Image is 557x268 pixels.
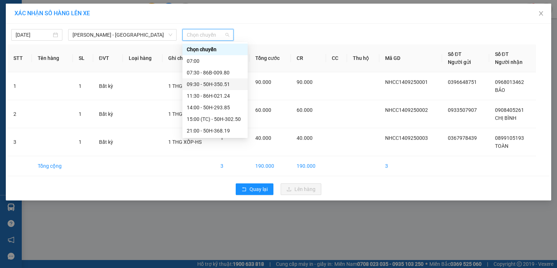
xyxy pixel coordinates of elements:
th: Ghi chú [162,44,214,72]
span: NHCC1409250002 [385,107,428,113]
span: 0968013462 [495,79,524,85]
span: 1 [79,83,82,89]
span: 40.000 [255,135,271,141]
th: Loại hàng [123,44,163,72]
span: Phan Rí - Sài Gòn [73,29,172,40]
span: NHCC1409250003 [385,135,428,141]
span: close [538,11,544,16]
th: STT [8,44,32,72]
div: 09:30 - 50H-350.51 [187,80,243,88]
span: 1 THG XỐP-HS [168,83,202,89]
td: 3 [379,156,442,176]
span: 60.000 [255,107,271,113]
span: 0933507907 [448,107,477,113]
span: 90.000 [297,79,313,85]
button: rollbackQuay lại [236,183,273,195]
td: Bất kỳ [93,72,123,100]
button: uploadLên hàng [281,183,321,195]
th: Tên hàng [32,44,73,72]
th: Mã GD [379,44,442,72]
td: 3 [8,128,32,156]
span: Quay lại [249,185,268,193]
span: CHỊ BÌNH [495,115,516,121]
th: ĐVT [93,44,123,72]
span: Số ĐT [495,51,509,57]
div: Chọn chuyến [182,44,248,55]
td: Bất kỳ [93,100,123,128]
div: 21:00 - 50H-368.19 [187,127,243,135]
span: 1 [79,111,82,117]
td: 190.000 [249,156,291,176]
td: 190.000 [291,156,326,176]
span: Chọn chuyến [187,29,229,40]
span: 90.000 [255,79,271,85]
th: CR [291,44,326,72]
span: BẢO [495,87,505,93]
span: Người nhận [495,59,523,65]
span: Người gửi [448,59,471,65]
th: Thu hộ [347,44,379,72]
td: Bất kỳ [93,128,123,156]
div: 07:30 - 86B-009.80 [187,69,243,77]
span: 40.000 [297,135,313,141]
span: 1 [220,135,223,141]
td: Tổng cộng [32,156,73,176]
span: TOÀN [495,143,508,149]
td: 2 [8,100,32,128]
span: 0908405261 [495,107,524,113]
span: 0367978439 [448,135,477,141]
button: Close [531,4,551,24]
div: 11:30 - 86H-021.24 [187,92,243,100]
span: rollback [242,187,247,192]
th: SL [73,44,93,72]
th: Tổng cước [249,44,291,72]
span: NHCC1409250001 [385,79,428,85]
td: 3 [215,156,249,176]
div: Chọn chuyến [187,45,243,53]
span: 1 THG XỐP-HS [168,139,202,145]
span: 60.000 [297,107,313,113]
input: 14/09/2025 [16,31,51,39]
span: XÁC NHẬN SỐ HÀNG LÊN XE [15,10,90,17]
span: 0899105193 [495,135,524,141]
span: Số ĐT [448,51,462,57]
div: 15:00 (TC) - 50H-302.50 [187,115,243,123]
span: 1 [79,139,82,145]
span: 0396648751 [448,79,477,85]
div: 14:00 - 50H-293.85 [187,103,243,111]
span: 1 THG XỐP-HS [168,111,202,117]
th: CC [326,44,347,72]
div: 07:00 [187,57,243,65]
td: 1 [8,72,32,100]
span: down [168,33,173,37]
